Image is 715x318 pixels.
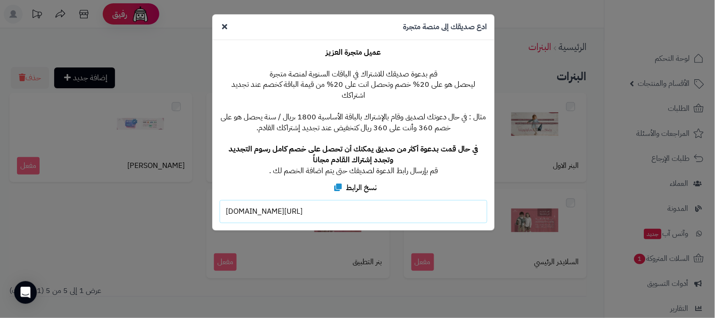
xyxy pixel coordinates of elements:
p: قم بدعوة صديقك للاشتراك في الباقات السنوية لمنصة متجرة ليحصل هو على 20% خصم وتحصل انت على 20% من ... [220,47,487,176]
b: في حال قمت بدعوة أكثر من صديق يمكنك أن تحصل على خصم كامل رسوم التجديد وتجدد إشتراك القادم مجاناً [229,143,478,166]
div: [URL][DOMAIN_NAME] [220,200,487,223]
label: نسخ الرابط [330,180,377,198]
h4: ادع صديقك إلى منصة متجرة [403,22,487,33]
b: عميل متجرة العزيز [326,47,381,58]
div: Open Intercom Messenger [14,281,37,304]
